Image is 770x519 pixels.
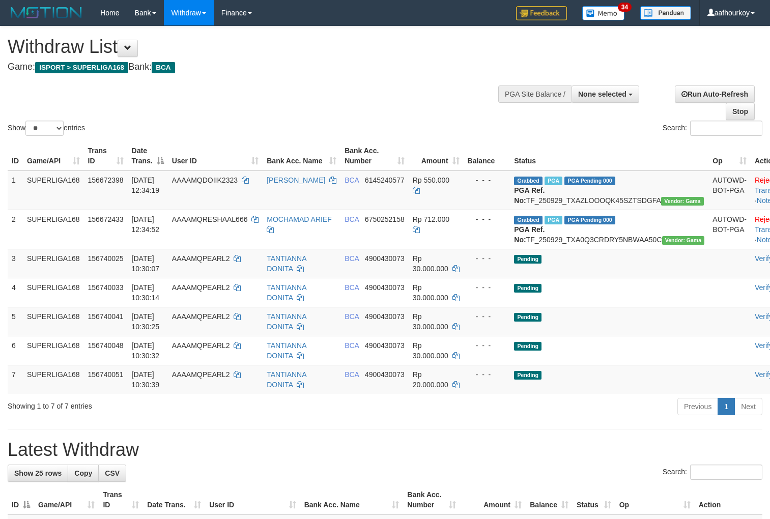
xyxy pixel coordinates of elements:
[23,278,84,307] td: SUPERLIGA168
[35,62,128,73] span: ISPORT > SUPERLIGA168
[365,176,405,184] span: Copy 6145240577 to clipboard
[468,282,506,293] div: - - -
[152,62,175,73] span: BCA
[8,170,23,210] td: 1
[8,5,85,20] img: MOTION_logo.png
[8,397,313,411] div: Showing 1 to 7 of 7 entries
[8,249,23,278] td: 3
[8,307,23,336] td: 5
[23,249,84,278] td: SUPERLIGA168
[661,197,704,206] span: Vendor URL: https://trx31.1velocity.biz
[345,254,359,263] span: BCA
[143,485,205,514] th: Date Trans.: activate to sort column ascending
[267,215,332,223] a: MOCHAMAD ARIEF
[34,485,99,514] th: Game/API: activate to sort column ascending
[128,141,168,170] th: Date Trans.: activate to sort column descending
[708,170,751,210] td: AUTOWD-BOT-PGA
[23,307,84,336] td: SUPERLIGA168
[413,370,448,389] span: Rp 20.000.000
[88,215,124,223] span: 156672433
[545,177,562,185] span: Marked by aafsoycanthlai
[23,141,84,170] th: Game/API: activate to sort column ascending
[8,440,762,460] h1: Latest Withdraw
[88,312,124,321] span: 156740041
[345,215,359,223] span: BCA
[267,283,306,302] a: TANTIANNA DONITA
[662,236,705,245] span: Vendor URL: https://trx31.1velocity.biz
[8,121,85,136] label: Show entries
[88,341,124,350] span: 156740048
[8,210,23,249] td: 2
[8,465,68,482] a: Show 25 rows
[88,370,124,379] span: 156740051
[468,369,506,380] div: - - -
[690,121,762,136] input: Search:
[365,254,405,263] span: Copy 4900430073 to clipboard
[663,121,762,136] label: Search:
[615,485,695,514] th: Op: activate to sort column ascending
[74,469,92,477] span: Copy
[8,278,23,307] td: 4
[23,210,84,249] td: SUPERLIGA168
[677,398,718,415] a: Previous
[132,370,160,389] span: [DATE] 10:30:39
[98,465,126,482] a: CSV
[132,254,160,273] span: [DATE] 10:30:07
[468,175,506,185] div: - - -
[413,312,448,331] span: Rp 30.000.000
[514,177,543,185] span: Grabbed
[413,341,448,360] span: Rp 30.000.000
[8,365,23,394] td: 7
[23,336,84,365] td: SUPERLIGA168
[460,485,526,514] th: Amount: activate to sort column ascending
[514,371,541,380] span: Pending
[365,341,405,350] span: Copy 4900430073 to clipboard
[172,215,248,223] span: AAAAMQRESHAAL666
[345,370,359,379] span: BCA
[365,370,405,379] span: Copy 4900430073 to clipboard
[88,254,124,263] span: 156740025
[413,283,448,302] span: Rp 30.000.000
[564,177,615,185] span: PGA Pending
[8,336,23,365] td: 6
[409,141,464,170] th: Amount: activate to sort column ascending
[345,341,359,350] span: BCA
[267,370,306,389] a: TANTIANNA DONITA
[132,215,160,234] span: [DATE] 12:34:52
[526,485,573,514] th: Balance: activate to sort column ascending
[468,253,506,264] div: - - -
[413,254,448,273] span: Rp 30.000.000
[690,465,762,480] input: Search:
[8,141,23,170] th: ID
[14,469,62,477] span: Show 25 rows
[578,90,626,98] span: None selected
[168,141,263,170] th: User ID: activate to sort column ascending
[514,225,545,244] b: PGA Ref. No:
[464,141,510,170] th: Balance
[413,215,449,223] span: Rp 712.000
[468,214,506,224] div: - - -
[365,312,405,321] span: Copy 4900430073 to clipboard
[267,341,306,360] a: TANTIANNA DONITA
[84,141,128,170] th: Trans ID: activate to sort column ascending
[365,283,405,292] span: Copy 4900430073 to clipboard
[468,311,506,322] div: - - -
[172,341,230,350] span: AAAAMQPEARL2
[573,485,615,514] th: Status: activate to sort column ascending
[403,485,460,514] th: Bank Acc. Number: activate to sort column ascending
[545,216,562,224] span: Marked by aafsoycanthlai
[498,85,572,103] div: PGA Site Balance /
[345,283,359,292] span: BCA
[88,176,124,184] span: 156672398
[365,215,405,223] span: Copy 6750252158 to clipboard
[734,398,762,415] a: Next
[25,121,64,136] select: Showentries
[8,37,503,57] h1: Withdraw List
[514,255,541,264] span: Pending
[172,176,238,184] span: AAAAMQDOIIK2323
[172,370,230,379] span: AAAAMQPEARL2
[99,485,143,514] th: Trans ID: activate to sort column ascending
[564,216,615,224] span: PGA Pending
[172,254,230,263] span: AAAAMQPEARL2
[345,176,359,184] span: BCA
